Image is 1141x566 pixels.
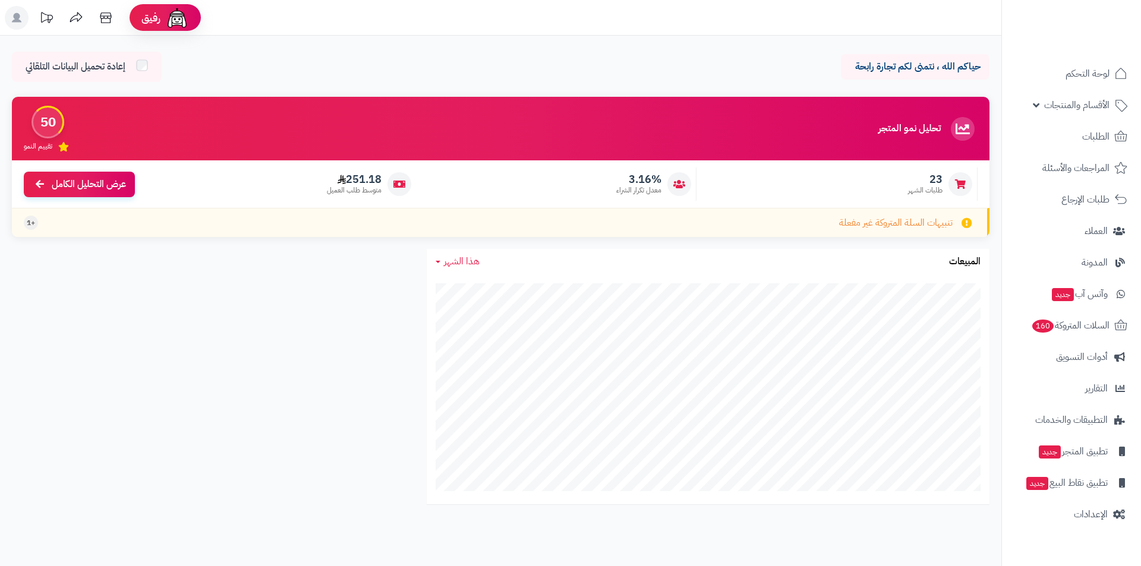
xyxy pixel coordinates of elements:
[1032,320,1054,333] span: 160
[141,11,160,25] span: رفيق
[1009,217,1134,245] a: العملاء
[1009,343,1134,371] a: أدوات التسويق
[949,257,981,267] h3: المبيعات
[1009,248,1134,277] a: المدونة
[1009,374,1134,403] a: التقارير
[1009,437,1134,466] a: تطبيق المتجرجديد
[1009,500,1134,529] a: الإعدادات
[1026,477,1048,490] span: جديد
[1082,254,1108,271] span: المدونة
[1066,65,1110,82] span: لوحة التحكم
[327,173,382,186] span: 251.18
[1031,317,1110,334] span: السلات المتروكة
[1044,97,1110,113] span: الأقسام والمنتجات
[52,178,126,191] span: عرض التحليل الكامل
[1009,311,1134,340] a: السلات المتروكة160
[27,218,35,228] span: +1
[1039,445,1061,459] span: جديد
[1009,59,1134,88] a: لوحة التحكم
[839,216,953,230] span: تنبيهات السلة المتروكة غير مفعلة
[26,60,125,74] span: إعادة تحميل البيانات التلقائي
[850,60,981,74] p: حياكم الله ، نتمنى لكم تجارة رابحة
[1009,122,1134,151] a: الطلبات
[878,124,941,134] h3: تحليل نمو المتجر
[1085,380,1108,397] span: التقارير
[908,173,943,186] span: 23
[1009,280,1134,308] a: وآتس آبجديد
[1061,191,1110,208] span: طلبات الإرجاع
[1009,469,1134,497] a: تطبيق نقاط البيعجديد
[327,185,382,195] span: متوسط طلب العميل
[165,6,189,30] img: ai-face.png
[1082,128,1110,145] span: الطلبات
[1025,475,1108,491] span: تطبيق نقاط البيع
[436,255,480,268] a: هذا الشهر
[1038,443,1108,460] span: تطبيق المتجر
[24,172,135,197] a: عرض التحليل الكامل
[1009,406,1134,434] a: التطبيقات والخدمات
[1009,185,1134,214] a: طلبات الإرجاع
[444,254,480,268] span: هذا الشهر
[1085,223,1108,239] span: العملاء
[1056,349,1108,365] span: أدوات التسويق
[616,185,661,195] span: معدل تكرار الشراء
[31,6,61,33] a: تحديثات المنصة
[1035,412,1108,428] span: التطبيقات والخدمات
[616,173,661,186] span: 3.16%
[1052,288,1074,301] span: جديد
[1074,506,1108,523] span: الإعدادات
[1051,286,1108,302] span: وآتس آب
[1009,154,1134,182] a: المراجعات والأسئلة
[24,141,52,151] span: تقييم النمو
[908,185,943,195] span: طلبات الشهر
[1042,160,1110,176] span: المراجعات والأسئلة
